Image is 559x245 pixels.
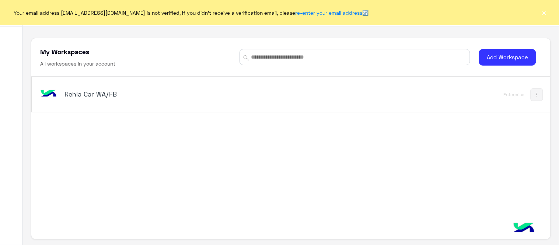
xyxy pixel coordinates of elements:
a: re-enter your email address [296,10,363,16]
button: × [541,9,548,16]
img: bot image [39,84,59,104]
img: hulul-logo.png [511,216,537,241]
button: Add Workspace [479,49,536,66]
h6: All workspaces in your account [40,60,115,67]
div: Enterprise [504,92,525,98]
span: Your email address [EMAIL_ADDRESS][DOMAIN_NAME] is not verified, if you didn't receive a verifica... [14,9,369,17]
h5: My Workspaces [40,47,89,56]
h5: Rehla Car WA/FB [64,90,246,98]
